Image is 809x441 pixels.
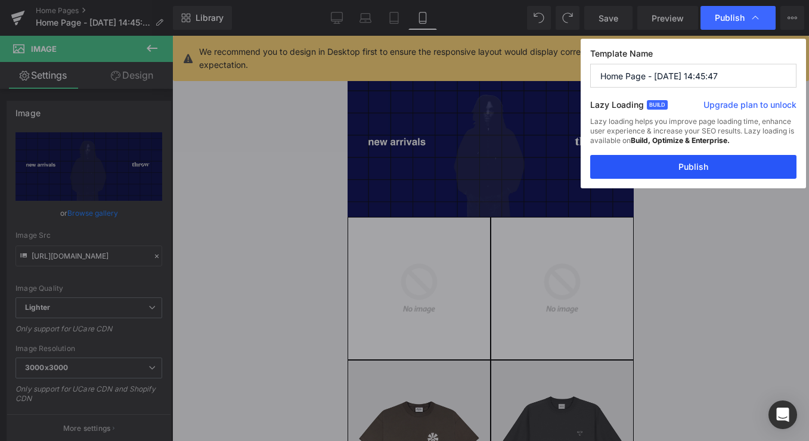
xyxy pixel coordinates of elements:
div: Lazy loading helps you improve page loading time, enhance user experience & increase your SEO res... [590,117,796,155]
strong: Build, Optimize & Enterprise. [631,136,730,145]
summary: Menu [251,6,277,32]
label: Lazy Loading [590,97,644,117]
label: Template Name [590,48,796,64]
span: Publish [715,13,745,23]
a: Upgrade plan to unlock [703,99,796,116]
button: Publish [590,155,796,179]
div: Open Intercom Messenger [768,400,797,429]
img: throw store [9,13,63,26]
span: Build [647,100,668,110]
summary: Zoeken [196,6,222,32]
img: Ananse Adinkra Tee [143,181,286,324]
